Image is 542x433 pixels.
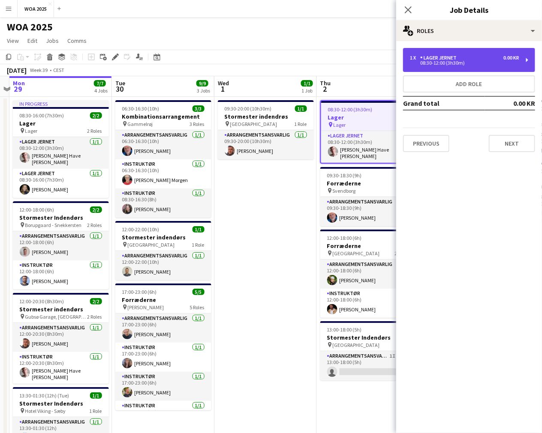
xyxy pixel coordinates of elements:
a: View [3,35,22,46]
div: 09:30-20:00 (10h30m)1/1Stormester indendrøs [GEOGRAPHIC_DATA]1 RoleArrangementsansvarlig1/109:30-... [218,100,314,159]
app-card-role: Instruktør1/117:00-23:00 (6h)[PERSON_NAME] [115,343,211,372]
span: 1/1 [90,392,102,399]
span: [PERSON_NAME] [128,304,164,311]
app-card-role: Arrangementsansvarlig1/112:00-18:00 (6h)[PERSON_NAME] [320,260,416,289]
span: 2 Roles [87,314,102,320]
span: 2 [319,84,331,94]
span: View [7,37,19,45]
div: In progress [13,100,109,107]
div: Roles [396,21,542,41]
div: 09:30-18:30 (9h)1/1Forræderne Svendborg1 RoleArrangementsansvarlig1/109:30-18:30 (9h)[PERSON_NAME] [320,167,416,226]
h1: WOA 2025 [7,21,53,33]
span: 2 Roles [395,250,410,257]
span: 1/1 [193,226,205,233]
span: 7/7 [94,80,106,87]
app-job-card: 12:00-18:00 (6h)2/2Forræderne [GEOGRAPHIC_DATA]2 RolesArrangementsansvarlig1/112:00-18:00 (6h)[PE... [320,230,416,318]
app-card-role: Instruktør1/117:00-23:00 (6h)[PERSON_NAME] [115,372,211,401]
h3: Forræderne [320,242,416,250]
app-card-role: Instruktør1/106:30-16:30 (10h)[PERSON_NAME] Morgen [115,159,211,188]
button: Previous [403,135,449,152]
span: Thu [320,79,331,87]
a: Comms [64,35,90,46]
app-job-card: 06:30-16:30 (10h)3/3Kombinationsarrangement Gammelrøj3 RolesArrangementsansvarlig1/106:30-16:30 (... [115,100,211,218]
span: Gubsø Garage, [GEOGRAPHIC_DATA] [25,314,87,320]
h3: Kombinationsarrangement [115,113,211,120]
app-card-role: Instruktør1/112:00-18:00 (6h)[PERSON_NAME] [320,289,416,318]
button: Next [489,135,535,152]
span: [GEOGRAPHIC_DATA] [230,121,277,127]
span: 12:00-18:00 (6h) [327,235,362,241]
h3: Lager [13,119,109,127]
span: 2/2 [90,298,102,305]
span: Mon [13,79,25,87]
a: Edit [24,35,41,46]
td: 0.00 KR [485,96,535,110]
app-card-role: Arrangementsansvarlig1/109:30-20:00 (10h30m)[PERSON_NAME] [218,130,314,159]
span: 17:00-23:00 (6h) [122,289,157,295]
span: Lager [334,122,346,128]
app-card-role: Arrangementsansvarlig1/117:00-23:00 (6h)[PERSON_NAME] [115,314,211,343]
span: Jobs [46,37,59,45]
h3: Stormester indendrøs [218,113,314,120]
app-card-role: Arrangementsansvarlig1I0/113:00-18:00 (5h) [320,351,416,380]
span: Wed [218,79,229,87]
app-card-role: Lager Jernet1/108:30-16:00 (7h30m)[PERSON_NAME] [13,169,109,198]
h3: Forræderne [320,179,416,187]
h3: Job Details [396,4,542,15]
span: 1/1 [301,80,313,87]
span: Gammelrøj [128,121,153,127]
app-card-role: Arrangementsansvarlig1/106:30-16:30 (10h)[PERSON_NAME] [115,130,211,159]
div: Lager Jernet [420,55,460,61]
span: 3/3 [193,105,205,112]
h3: Stormester indendørs [13,305,109,313]
span: 1 Role [90,408,102,414]
span: Lager [25,128,38,134]
app-job-card: 12:00-22:00 (10h)1/1Stormester indendørs [GEOGRAPHIC_DATA]1 RoleArrangementsansvarlig1/112:00-22:... [115,221,211,280]
div: 3 Jobs [197,87,210,94]
span: 1/1 [295,105,307,112]
div: 0.00 KR [503,55,519,61]
span: [GEOGRAPHIC_DATA] [128,242,175,248]
app-job-card: 08:30-12:00 (3h30m)0/1Lager Lager1 RoleLager Jernet1/108:30-12:00 (3h30m)[PERSON_NAME] Have [PERS... [320,100,416,164]
span: 29 [12,84,25,94]
span: 9/9 [196,80,208,87]
div: 08:30-12:00 (3h30m) [410,61,519,65]
td: Grand total [403,96,485,110]
div: [DATE] [7,66,27,75]
span: 09:30-18:30 (9h) [327,172,362,179]
app-card-role: Instruktør1/117:00-23:00 (6h) [115,401,211,430]
app-job-card: In progress08:30-16:00 (7h30m)2/2Lager Lager2 RolesLager Jernet1/108:30-12:00 (3h30m)[PERSON_NAME... [13,100,109,198]
a: Jobs [42,35,62,46]
app-card-role: Instruktør1/112:00-20:30 (8h30m)[PERSON_NAME] Have [PERSON_NAME] [13,352,109,384]
button: Add role [403,75,535,93]
app-card-role: Arrangementsansvarlig1/112:00-22:00 (10h)[PERSON_NAME] [115,251,211,280]
app-card-role: Arrangementsansvarlig1/112:00-18:00 (6h)[PERSON_NAME] [13,231,109,260]
div: 1 Job [301,87,313,94]
h3: Stormester indendørs [115,233,211,241]
span: [GEOGRAPHIC_DATA] [333,342,380,348]
span: 08:30-16:00 (7h30m) [20,112,64,119]
span: 3 Roles [190,121,205,127]
button: WOA 2025 [18,0,54,17]
span: Comms [67,37,87,45]
span: Tue [115,79,125,87]
span: 1 Role [192,242,205,248]
app-card-role: Arrangementsansvarlig1/109:30-18:30 (9h)[PERSON_NAME] [320,197,416,226]
span: Hotel Viking - Sæby [25,408,66,414]
span: 30 [114,84,125,94]
div: 1 x [410,55,420,61]
app-card-role: Lager Jernet1/108:30-12:00 (3h30m)[PERSON_NAME] Have [PERSON_NAME] [321,131,416,163]
app-job-card: 13:00-18:00 (5h)0/1Stormester Indendørs [GEOGRAPHIC_DATA]1 RoleArrangementsansvarlig1I0/113:00-18... [320,321,416,380]
h3: Stormester Indendørs [13,214,109,221]
h3: Stormester Indendørs [320,334,416,341]
span: 2 Roles [87,222,102,228]
span: 1 Role [295,121,307,127]
span: 2 Roles [87,128,102,134]
app-job-card: 12:00-18:00 (6h)2/2Stormester Indendørs Borupgaard - Snekkersten2 RolesArrangementsansvarlig1/112... [13,201,109,290]
div: 4 Jobs [94,87,108,94]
